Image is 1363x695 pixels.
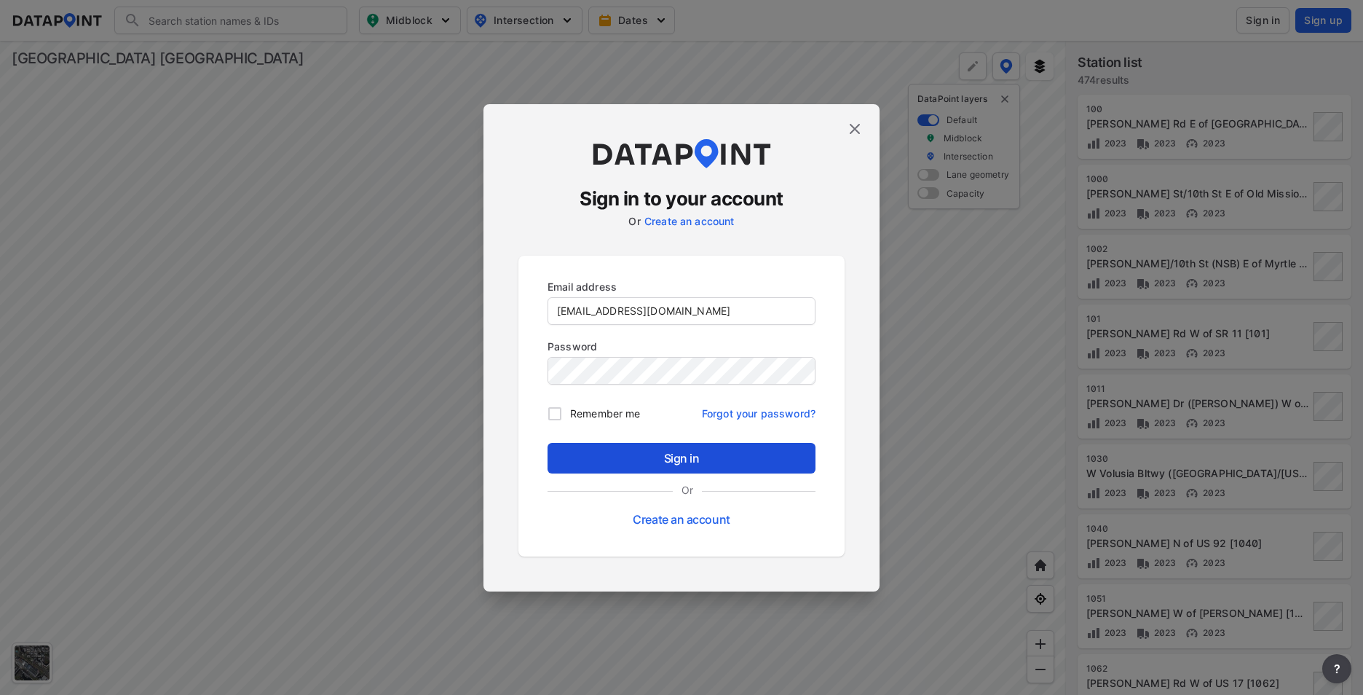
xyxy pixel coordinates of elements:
[1331,660,1343,678] span: ?
[518,186,845,212] h3: Sign in to your account
[590,139,773,168] img: dataPointLogo.9353c09d.svg
[644,215,735,227] a: Create an account
[548,279,815,294] p: Email address
[559,449,804,467] span: Sign in
[628,215,640,227] label: Or
[702,398,815,421] a: Forgot your password?
[548,443,815,474] button: Sign in
[633,512,730,527] a: Create an account
[570,406,640,421] span: Remember me
[673,482,702,498] label: Or
[548,339,815,354] p: Password
[1322,654,1351,683] button: more
[846,120,864,138] img: close.efbf2170.svg
[548,298,815,324] input: you@example.com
